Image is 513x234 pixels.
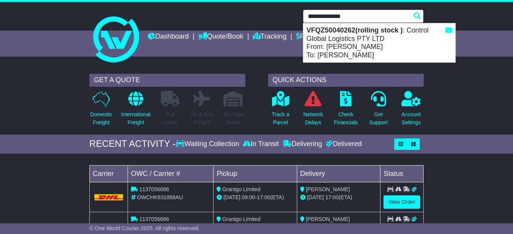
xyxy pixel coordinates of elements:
div: Delivered [324,140,362,148]
span: [DATE] [223,194,240,200]
strong: VFQZ50040262(rolling stock ) [306,26,403,34]
p: Full Loads [161,110,180,127]
p: International Freight [121,110,151,127]
p: Network Delays [303,110,323,127]
p: Air & Sea Freight [191,110,213,127]
span: © One World Courier 2025. All rights reserved. [89,225,200,231]
div: RECENT ACTIVITY - [89,138,176,149]
td: Carrier [89,165,128,182]
div: QUICK ACTIONS [268,74,424,87]
p: Account Settings [401,110,421,127]
span: Grantgo Limited [222,186,261,192]
a: NetworkDelays [303,91,323,131]
a: View Order [384,195,420,209]
span: Grantgo Limited [222,216,261,222]
div: Delivering [281,140,324,148]
span: 1137056686 [139,186,169,192]
div: In Transit [241,140,281,148]
td: OWC / Carrier # [128,165,213,182]
div: GET A QUOTE [89,74,245,87]
p: Get Support [369,110,388,127]
div: - (ETA) [217,193,294,201]
a: Financials [296,31,331,44]
span: 17:00 [257,194,270,200]
span: [PERSON_NAME] [306,186,350,192]
span: [DATE] [307,194,324,200]
span: [PERSON_NAME] [306,216,350,222]
p: Check Financials [334,110,358,127]
div: : Control Global Logistics PTY LTD From: [PERSON_NAME] To: [PERSON_NAME] [303,23,455,62]
a: CheckFinancials [333,91,358,131]
span: 1137056686 [139,216,169,222]
a: Quote/Book [198,31,243,44]
a: Tracking [253,31,286,44]
td: Pickup [214,165,297,182]
p: Domestic Freight [90,110,112,127]
span: 09:00 [242,194,255,200]
a: GetSupport [369,91,388,131]
a: AccountSettings [401,91,421,131]
div: Waiting Collection [176,140,241,148]
a: Track aParcel [271,91,290,131]
td: Delivery [297,165,380,182]
span: OWCHK631888AU [137,194,183,200]
a: Dashboard [148,31,189,44]
img: DHL.png [94,194,123,200]
div: (ETA) [300,193,377,201]
p: Track a Parcel [272,110,289,127]
span: 17:00 [325,194,339,200]
a: DomesticFreight [90,91,113,131]
td: Status [380,165,424,182]
p: Air / Sea Depot [223,110,244,127]
a: InternationalFreight [121,91,151,131]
